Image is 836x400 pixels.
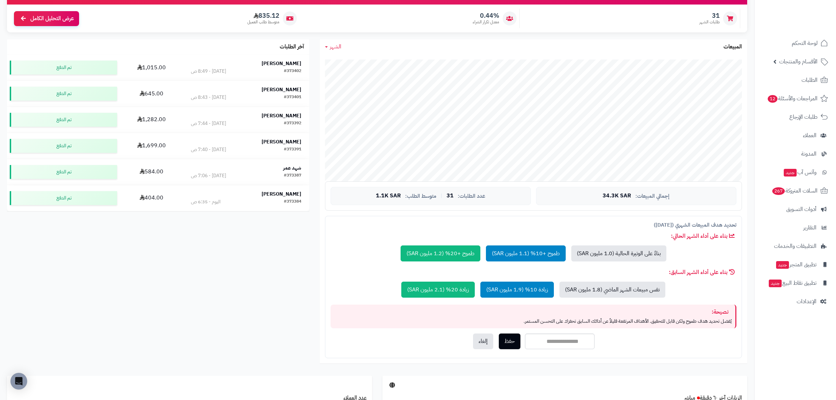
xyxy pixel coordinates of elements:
span: 835.12 [247,12,279,19]
span: جديد [769,280,782,287]
button: طموح +10% (1.1 مليون SAR) [486,245,566,261]
div: تم الدفع [10,61,117,74]
span: الأقسام والمنتجات [779,57,818,66]
td: 1,015.00 [120,55,183,80]
span: العملاء [803,131,816,140]
span: 31 [447,193,454,199]
span: أدوات التسويق [786,204,816,214]
span: المراجعات والأسئلة [767,94,818,103]
div: تم الدفع [10,113,117,127]
span: 34.3K SAR [603,193,631,199]
div: تحديد هدف المبيعات الشهري ([DATE]) [331,221,736,229]
div: [DATE] - 8:43 ص [191,94,226,101]
div: [DATE] - 7:40 ص [191,146,226,153]
div: #373402 [284,68,301,75]
td: 1,699.00 [120,133,183,159]
a: لوحة التحكم [759,35,832,52]
span: | [441,193,442,198]
span: المدونة [801,149,816,159]
a: المراجعات والأسئلة12 [759,90,832,107]
td: 584.00 [120,159,183,185]
span: متوسط الطلب: [405,193,436,199]
span: 1.1K SAR [376,193,401,199]
button: بناءً على الوتيرة الحالية (1.0 مليون SAR) [571,245,666,261]
button: زيادة 10% (1.9 مليون SAR) [480,282,554,298]
div: اليوم - 6:35 ص [191,198,220,205]
button: نفس مبيعات الشهر الماضي (1.8 مليون SAR) [559,282,665,298]
h3: آخر الطلبات [280,44,304,50]
div: بناء على أداء الشهر الحالي: [331,232,736,240]
span: الشهر [330,42,341,51]
span: 0.44% [473,12,499,19]
td: 645.00 [120,81,183,107]
div: تم الدفع [10,165,117,179]
a: تطبيق المتجرجديد [759,256,832,273]
span: عدد الطلبات: [458,193,485,199]
button: حفظ [499,334,520,349]
span: لوحة التحكم [792,38,818,48]
a: التطبيقات والخدمات [759,238,832,254]
a: طلبات الإرجاع [759,109,832,125]
div: تم الدفع [10,191,117,205]
strong: [PERSON_NAME] [262,112,301,119]
div: Open Intercom Messenger [10,373,27,390]
strong: [PERSON_NAME] [262,86,301,93]
h3: المبيعات [723,44,742,50]
div: تم الدفع [10,87,117,101]
span: التطبيقات والخدمات [774,241,816,251]
span: طلبات الإرجاع [789,112,818,122]
a: السلات المتروكة267 [759,182,832,199]
td: 1,282.00 [120,107,183,133]
div: #373392 [284,120,301,127]
span: السلات المتروكة [772,186,818,196]
a: التقارير [759,219,832,236]
span: جديد [784,169,797,177]
span: متوسط طلب العميل [247,19,279,25]
a: الشهر [325,43,341,51]
strong: شهد عمر [283,164,301,172]
div: #373387 [284,172,301,179]
button: طموح +20% (1.2 مليون SAR) [401,245,480,261]
a: أدوات التسويق [759,201,832,218]
span: التقارير [803,223,816,233]
span: جديد [776,261,789,269]
a: تطبيق نقاط البيعجديد [759,275,832,291]
a: العملاء [759,127,832,144]
div: #373384 [284,198,301,205]
span: معدل تكرار الشراء [473,19,499,25]
button: إلغاء [473,334,493,349]
strong: [PERSON_NAME] [262,190,301,198]
span: إجمالي المبيعات: [635,193,669,199]
span: طلبات الشهر [699,19,720,25]
strong: [PERSON_NAME] [262,60,301,67]
span: الإعدادات [797,297,816,306]
p: يُفضل تحديد هدف طموح ولكن قابل للتحقيق. الأهداف المرتفعة قليلاً عن أدائك السابق تحفزك على التحسن ... [334,318,732,325]
div: [DATE] - 7:06 ص [191,172,226,179]
a: الطلبات [759,72,832,88]
span: وآتس آب [783,167,816,177]
div: #373401 [284,94,301,101]
span: عرض التحليل الكامل [30,15,74,23]
span: الطلبات [802,75,818,85]
strong: [PERSON_NAME] [262,138,301,146]
a: المدونة [759,146,832,162]
span: تطبيق المتجر [775,260,816,269]
div: #373391 [284,146,301,153]
button: زيادة 20% (2.1 مليون SAR) [401,282,475,298]
div: نصيحة: [334,308,732,316]
img: logo-2.png [789,10,829,25]
span: 12 [767,95,778,103]
span: تطبيق نقاط البيع [768,278,816,288]
a: الإعدادات [759,293,832,310]
span: 267 [772,187,785,195]
a: وآتس آبجديد [759,164,832,181]
div: بناء على أداء الشهر السابق: [331,268,736,276]
span: 31 [699,12,720,19]
div: [DATE] - 7:44 ص [191,120,226,127]
a: عرض التحليل الكامل [14,11,79,26]
div: تم الدفع [10,139,117,153]
div: [DATE] - 8:49 ص [191,68,226,75]
td: 404.00 [120,185,183,211]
